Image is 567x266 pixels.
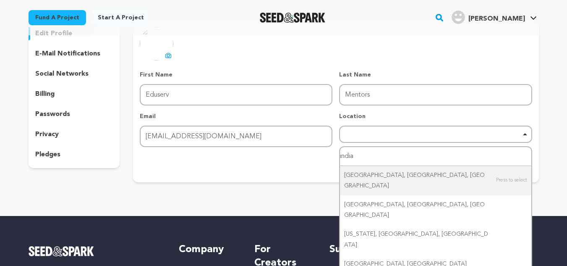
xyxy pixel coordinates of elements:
p: e-mail notifications [35,49,100,59]
p: First Name [140,71,332,79]
h5: Company [179,243,237,256]
span: [PERSON_NAME] [468,16,525,22]
a: Eduserv M.'s Profile [450,9,538,24]
button: social networks [29,67,120,81]
p: passwords [35,109,70,119]
input: Start typing... [340,147,531,166]
p: Email [140,112,332,121]
p: privacy [35,129,59,140]
img: Seed&Spark Logo Dark Mode [260,13,326,23]
p: Last Name [339,71,532,79]
div: [US_STATE], [GEOGRAPHIC_DATA], [GEOGRAPHIC_DATA] [340,225,531,254]
p: pledges [35,150,60,160]
input: Last Name [339,84,532,105]
button: passwords [29,108,120,121]
button: pledges [29,148,120,161]
p: Location [339,112,532,121]
a: Start a project [91,10,151,25]
img: Seed&Spark Logo [29,246,94,256]
span: Eduserv M.'s Profile [450,9,538,26]
input: Email [140,126,332,147]
h5: Support [329,243,388,256]
input: First Name [140,84,332,105]
a: Seed&Spark Homepage [29,246,162,256]
p: social networks [35,69,89,79]
div: [GEOGRAPHIC_DATA], [GEOGRAPHIC_DATA], [GEOGRAPHIC_DATA] [340,195,531,225]
a: Seed&Spark Homepage [260,13,326,23]
div: Eduserv M.'s Profile [452,11,525,24]
div: [GEOGRAPHIC_DATA], [GEOGRAPHIC_DATA], [GEOGRAPHIC_DATA] [340,166,531,195]
button: billing [29,87,120,101]
button: e-mail notifications [29,47,120,61]
button: privacy [29,128,120,141]
img: user.png [452,11,465,24]
a: Fund a project [29,10,86,25]
p: billing [35,89,55,99]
